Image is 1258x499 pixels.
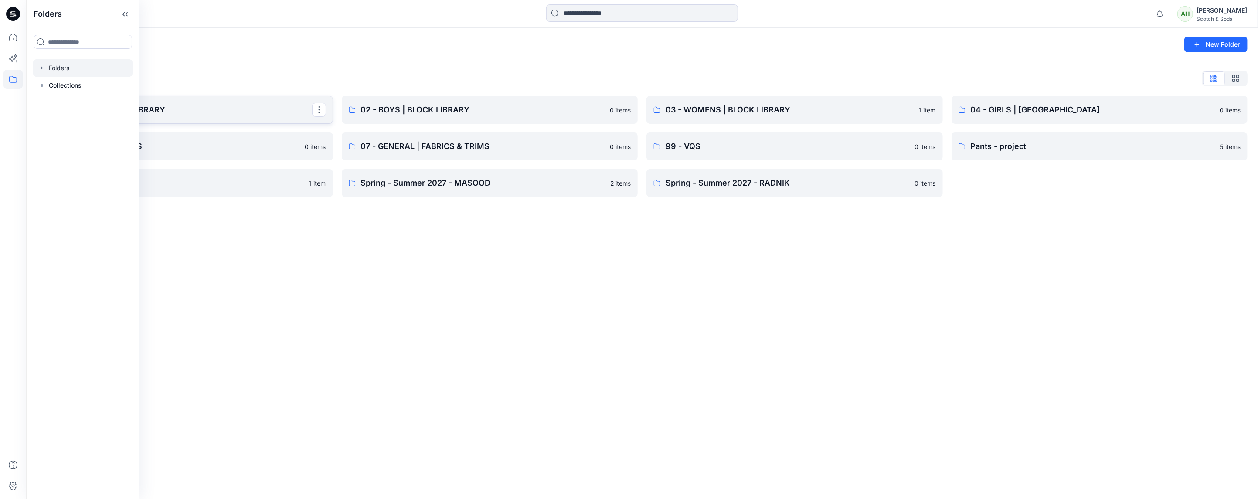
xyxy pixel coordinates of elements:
[646,169,943,197] a: Spring - Summer 2027 - RADNIK0 items
[666,140,910,153] p: 99 - VQS
[952,96,1248,124] a: 04 - GIRLS | [GEOGRAPHIC_DATA]0 items
[309,179,326,188] p: 1 item
[1184,37,1248,52] button: New Folder
[56,140,300,153] p: 05 - UNISEX | BLOCKS
[1177,6,1193,22] div: AH
[56,104,312,116] p: 01 - MENS | BLOCK LIBRARY
[37,132,333,160] a: 05 - UNISEX | BLOCKS0 items
[37,96,333,124] a: 01 - MENS | BLOCK LIBRARY
[646,96,943,124] a: 03 - WOMENS | BLOCK LIBRARY1 item
[342,132,638,160] a: 07 - GENERAL | FABRICS & TRIMS0 items
[666,104,914,116] p: 03 - WOMENS | BLOCK LIBRARY
[952,132,1248,160] a: Pants - project5 items
[971,140,1215,153] p: Pants - project
[361,104,605,116] p: 02 - BOYS | BLOCK LIBRARY
[666,177,910,189] p: Spring - Summer 2027 - RADNIK
[37,169,333,197] a: RURC1 item
[915,142,936,151] p: 0 items
[971,104,1215,116] p: 04 - GIRLS | [GEOGRAPHIC_DATA]
[361,177,605,189] p: Spring - Summer 2027 - MASOOD
[646,132,943,160] a: 99 - VQS0 items
[361,140,605,153] p: 07 - GENERAL | FABRICS & TRIMS
[1220,142,1241,151] p: 5 items
[49,80,82,91] p: Collections
[1197,16,1247,22] div: Scotch & Soda
[915,179,936,188] p: 0 items
[610,179,631,188] p: 2 items
[610,142,631,151] p: 0 items
[56,177,304,189] p: RURC
[305,142,326,151] p: 0 items
[1197,5,1247,16] div: [PERSON_NAME]
[342,169,638,197] a: Spring - Summer 2027 - MASOOD2 items
[342,96,638,124] a: 02 - BOYS | BLOCK LIBRARY0 items
[919,105,936,115] p: 1 item
[610,105,631,115] p: 0 items
[1220,105,1241,115] p: 0 items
